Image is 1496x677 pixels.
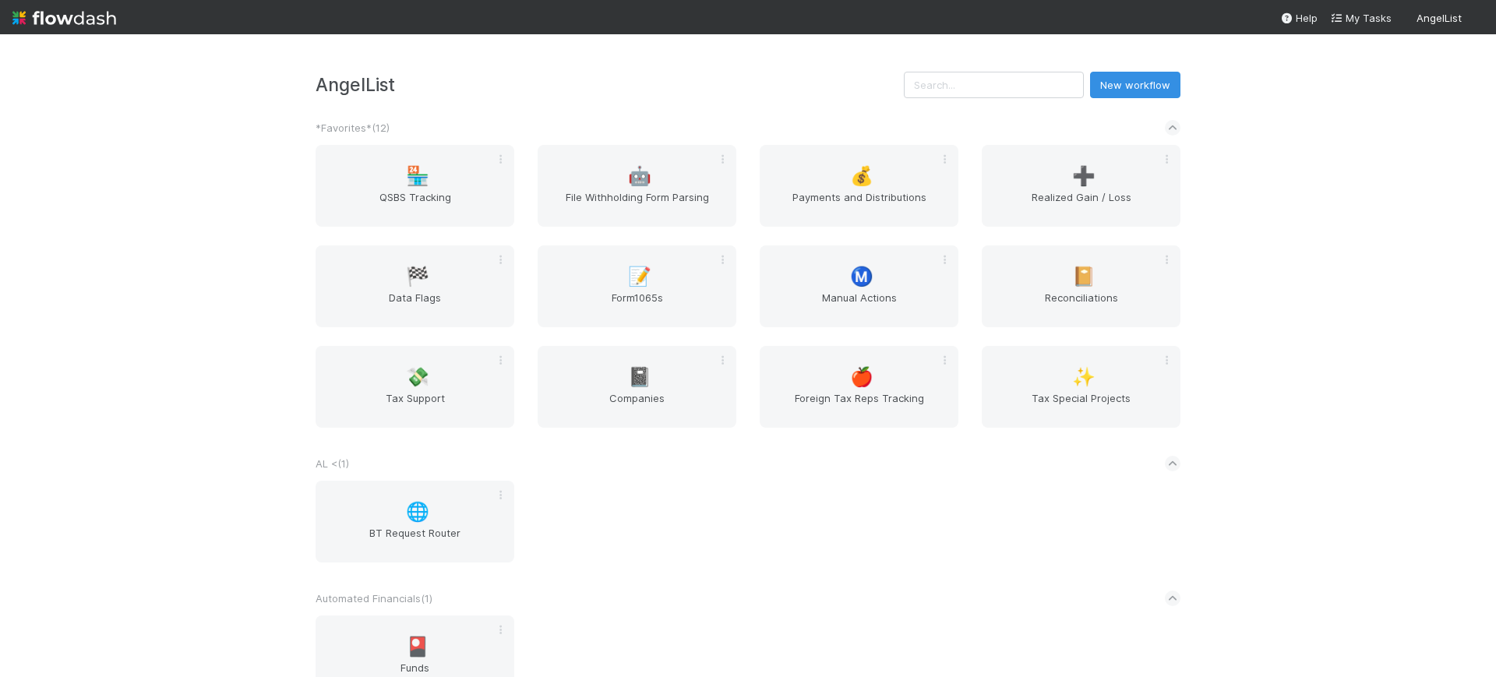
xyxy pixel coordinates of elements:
[316,122,390,134] span: *Favorites* ( 12 )
[538,145,736,227] a: 🤖File Withholding Form Parsing
[628,367,651,387] span: 📓
[12,5,116,31] img: logo-inverted-e16ddd16eac7371096b0.svg
[982,145,1180,227] a: ➕Realized Gain / Loss
[1072,166,1096,186] span: ➕
[406,636,429,657] span: 🎴
[1468,11,1484,26] img: avatar_711f55b7-5a46-40da-996f-bc93b6b86381.png
[1330,12,1392,24] span: My Tasks
[322,390,508,421] span: Tax Support
[322,189,508,220] span: QSBS Tracking
[988,390,1174,421] span: Tax Special Projects
[1280,10,1318,26] div: Help
[988,290,1174,321] span: Reconciliations
[406,166,429,186] span: 🏪
[538,346,736,428] a: 📓Companies
[628,266,651,287] span: 📝
[316,346,514,428] a: 💸Tax Support
[1330,10,1392,26] a: My Tasks
[1072,367,1096,387] span: ✨
[316,592,432,605] span: Automated Financials ( 1 )
[982,245,1180,327] a: 📔Reconciliations
[316,145,514,227] a: 🏪QSBS Tracking
[406,266,429,287] span: 🏁
[766,189,952,220] span: Payments and Distributions
[316,481,514,562] a: 🌐BT Request Router
[544,390,730,421] span: Companies
[322,290,508,321] span: Data Flags
[316,74,904,95] h3: AngelList
[628,166,651,186] span: 🤖
[904,72,1084,98] input: Search...
[850,367,873,387] span: 🍎
[316,457,349,470] span: AL < ( 1 )
[850,266,873,287] span: Ⓜ️
[1072,266,1096,287] span: 📔
[538,245,736,327] a: 📝Form1065s
[766,390,952,421] span: Foreign Tax Reps Tracking
[982,346,1180,428] a: ✨Tax Special Projects
[760,346,958,428] a: 🍎Foreign Tax Reps Tracking
[760,145,958,227] a: 💰Payments and Distributions
[760,245,958,327] a: Ⓜ️Manual Actions
[544,290,730,321] span: Form1065s
[544,189,730,220] span: File Withholding Form Parsing
[316,245,514,327] a: 🏁Data Flags
[322,525,508,556] span: BT Request Router
[1417,12,1462,24] span: AngelList
[988,189,1174,220] span: Realized Gain / Loss
[406,502,429,522] span: 🌐
[766,290,952,321] span: Manual Actions
[1090,72,1180,98] button: New workflow
[850,166,873,186] span: 💰
[406,367,429,387] span: 💸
